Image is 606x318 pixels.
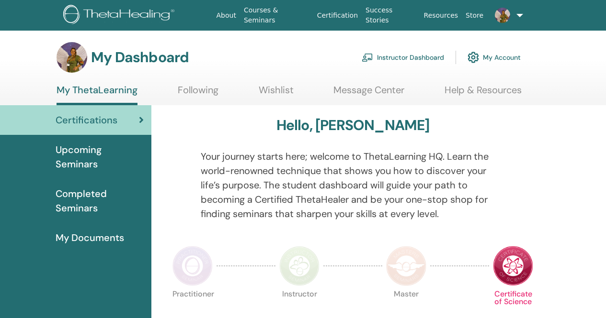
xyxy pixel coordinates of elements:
[468,47,521,68] a: My Account
[420,7,462,24] a: Resources
[362,1,420,29] a: Success Stories
[445,84,522,103] a: Help & Resources
[63,5,178,26] img: logo.png
[468,49,479,66] img: cog.svg
[362,53,373,62] img: chalkboard-teacher.svg
[56,143,144,171] span: Upcoming Seminars
[56,186,144,215] span: Completed Seminars
[276,117,430,134] h3: Hello, [PERSON_NAME]
[56,230,124,245] span: My Documents
[240,1,313,29] a: Courses & Seminars
[462,7,487,24] a: Store
[313,7,362,24] a: Certification
[56,113,117,127] span: Certifications
[57,84,137,105] a: My ThetaLearning
[386,246,426,286] img: Master
[213,7,240,24] a: About
[279,246,320,286] img: Instructor
[259,84,294,103] a: Wishlist
[178,84,218,103] a: Following
[57,42,87,73] img: default.jpg
[201,149,505,221] p: Your journey starts here; welcome to ThetaLearning HQ. Learn the world-renowned technique that sh...
[493,246,533,286] img: Certificate of Science
[495,8,510,23] img: default.jpg
[91,49,189,66] h3: My Dashboard
[362,47,444,68] a: Instructor Dashboard
[172,246,213,286] img: Practitioner
[333,84,404,103] a: Message Center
